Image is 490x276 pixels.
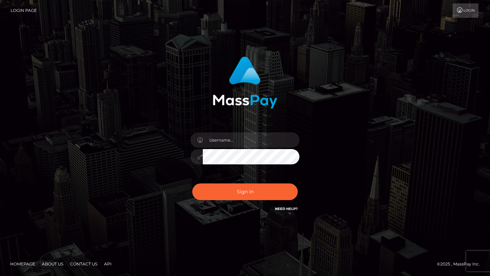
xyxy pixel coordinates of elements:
a: Need Help? [275,207,298,211]
img: MassPay Login [213,56,277,109]
a: API [101,259,114,269]
input: Username... [203,132,299,148]
button: Sign in [192,183,298,200]
a: Login Page [11,3,37,18]
a: Homepage [7,259,38,269]
a: Login [453,3,478,18]
a: Contact Us [67,259,100,269]
div: © 2025 , MassPay Inc. [437,260,485,268]
a: About Us [39,259,66,269]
